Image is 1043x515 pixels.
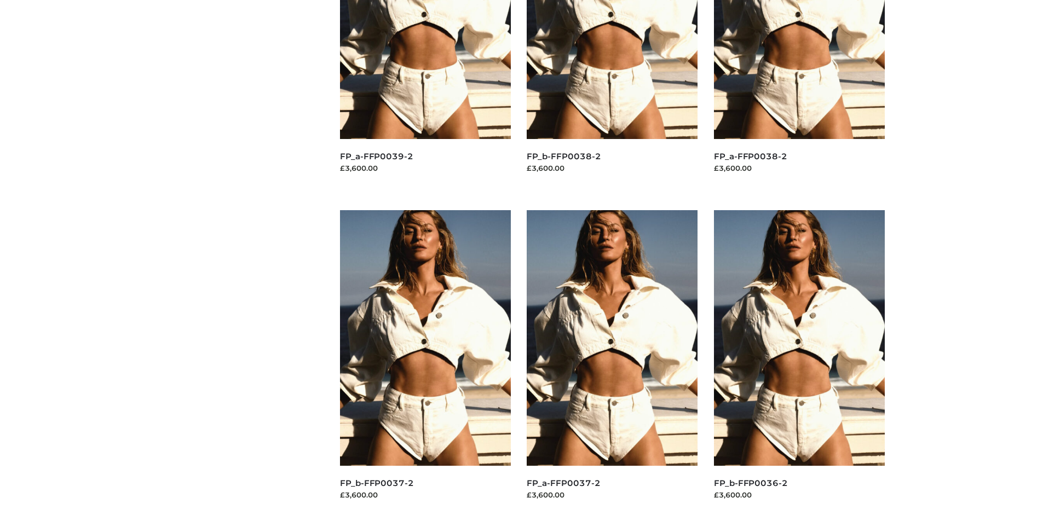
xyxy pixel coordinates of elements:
div: £3,600.00 [340,163,511,173]
a: FP_b-FFP0038-2 [527,151,601,161]
a: FP_a-FFP0039-2 [340,151,413,161]
div: £3,600.00 [714,489,885,500]
a: FP_a-FFP0038-2 [714,151,787,161]
div: £3,600.00 [527,489,698,500]
div: £3,600.00 [527,163,698,173]
div: £3,600.00 [340,489,511,500]
div: £3,600.00 [714,163,885,173]
a: FP_b-FFP0037-2 [340,478,414,488]
a: FP_b-FFP0036-2 [714,478,788,488]
a: FP_a-FFP0037-2 [527,478,600,488]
